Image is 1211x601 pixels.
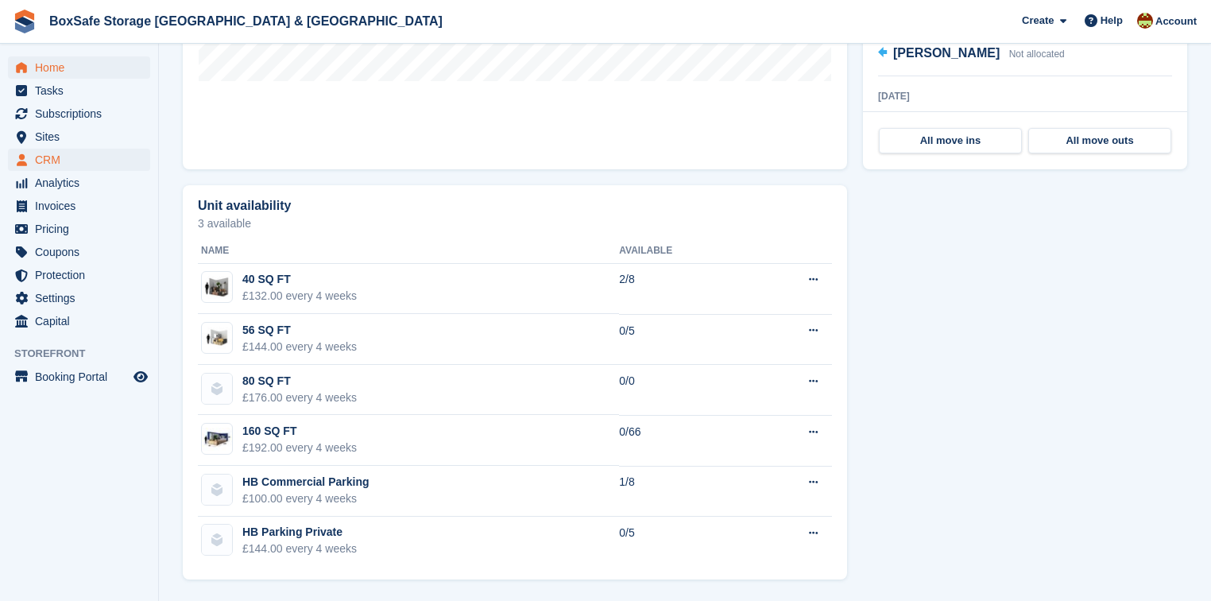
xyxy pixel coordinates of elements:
a: menu [8,310,150,332]
img: blank-unit-type-icon-ffbac7b88ba66c5e286b0e438baccc4b9c83835d4c34f86887a83fc20ec27e7b.svg [202,475,232,505]
h2: Unit availability [198,199,291,213]
div: HB Parking Private [242,524,357,541]
p: 3 available [198,218,832,229]
a: Preview store [131,367,150,386]
div: £100.00 every 4 weeks [242,490,369,507]
img: Kim [1137,13,1153,29]
a: menu [8,56,150,79]
span: Invoices [35,195,130,217]
div: 40 SQ FT [242,271,357,288]
span: Storefront [14,346,158,362]
th: Name [198,238,619,264]
img: blank-unit-type-icon-ffbac7b88ba66c5e286b0e438baccc4b9c83835d4c34f86887a83fc20ec27e7b.svg [202,374,232,404]
a: menu [8,172,150,194]
img: 50-sqft-unit.jpg [202,327,232,350]
span: Subscriptions [35,103,130,125]
span: Coupons [35,241,130,263]
div: 80 SQ FT [242,373,357,390]
div: 56 SQ FT [242,322,357,339]
a: menu [8,264,150,286]
img: 20-ft-container.jpg [202,428,232,451]
a: BoxSafe Storage [GEOGRAPHIC_DATA] & [GEOGRAPHIC_DATA] [43,8,449,34]
th: Available [619,238,750,264]
span: Pricing [35,218,130,240]
a: menu [8,149,150,171]
td: 0/66 [619,415,750,466]
span: Create [1022,13,1054,29]
div: 160 SQ FT [242,423,357,440]
span: Sites [35,126,130,148]
a: menu [8,366,150,388]
div: HB Commercial Parking [242,474,369,490]
div: £144.00 every 4 weeks [242,339,357,355]
img: stora-icon-8386f47178a22dfd0bd8f6a31ec36ba5ce8667c1dd55bd0f319d3a0aa187defe.svg [13,10,37,33]
span: Analytics [35,172,130,194]
td: 2/8 [619,263,750,314]
a: [PERSON_NAME] Not allocated [878,44,1065,64]
a: menu [8,103,150,125]
span: Account [1155,14,1197,29]
a: menu [8,79,150,102]
a: menu [8,195,150,217]
span: Home [35,56,130,79]
span: [PERSON_NAME] [893,46,1000,60]
div: £132.00 every 4 weeks [242,288,357,304]
a: menu [8,287,150,309]
span: CRM [35,149,130,171]
td: 0/5 [619,517,750,567]
span: Protection [35,264,130,286]
td: 1/8 [619,466,750,517]
a: menu [8,241,150,263]
td: 0/5 [619,314,750,365]
span: Booking Portal [35,366,130,388]
a: menu [8,218,150,240]
a: All move outs [1028,128,1171,153]
div: £144.00 every 4 weeks [242,541,357,557]
span: Tasks [35,79,130,102]
span: Capital [35,310,130,332]
img: 40-sqft-unit%20(3).jpg [202,276,232,299]
a: All move ins [879,128,1022,153]
span: Settings [35,287,130,309]
div: [DATE] [878,89,1172,103]
div: £176.00 every 4 weeks [242,390,357,406]
span: Help [1101,13,1123,29]
div: £192.00 every 4 weeks [242,440,357,456]
td: 0/0 [619,365,750,416]
img: blank-unit-type-icon-ffbac7b88ba66c5e286b0e438baccc4b9c83835d4c34f86887a83fc20ec27e7b.svg [202,525,232,555]
span: Not allocated [1009,48,1065,60]
a: menu [8,126,150,148]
